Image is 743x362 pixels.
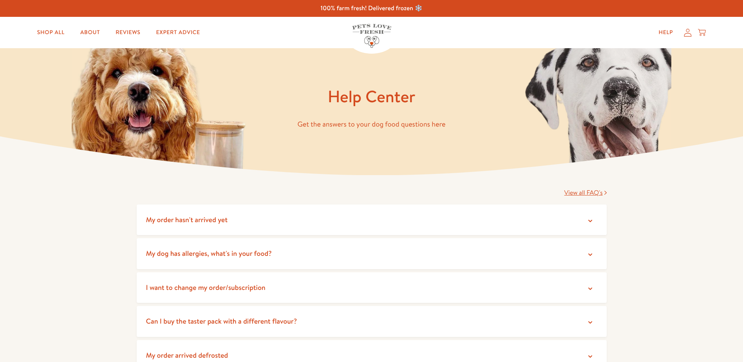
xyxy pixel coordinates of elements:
[564,188,607,197] a: View all FAQ's
[146,316,297,326] span: Can I buy the taster pack with a different flavour?
[352,24,391,48] img: Pets Love Fresh
[137,306,607,337] summary: Can I buy the taster pack with a different flavour?
[137,238,607,269] summary: My dog has allergies, what's in your food?
[137,118,607,130] p: Get the answers to your dog food questions here
[137,272,607,303] summary: I want to change my order/subscription
[146,215,228,224] span: My order hasn't arrived yet
[74,25,106,40] a: About
[146,248,272,258] span: My dog has allergies, what's in your food?
[146,350,228,360] span: My order arrived defrosted
[564,188,603,197] span: View all FAQ's
[137,86,607,107] h1: Help Center
[137,205,607,235] summary: My order hasn't arrived yet
[109,25,146,40] a: Reviews
[31,25,71,40] a: Shop All
[146,282,266,292] span: I want to change my order/subscription
[652,25,679,40] a: Help
[150,25,206,40] a: Expert Advice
